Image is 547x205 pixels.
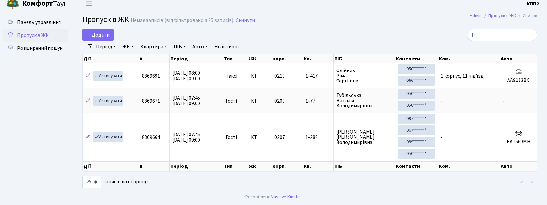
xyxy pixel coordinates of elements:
a: Неактивні [212,41,241,52]
a: Massive Kinetic [271,193,301,200]
div: Розроблено . [245,193,302,200]
span: КТ [251,73,269,79]
th: ПІБ [334,161,395,171]
span: 0207 [274,134,285,141]
th: ЖК [248,161,272,171]
input: Пошук... [467,29,537,41]
div: Немає записів (відфільтровано з 25 записів). [131,17,234,24]
span: 1-417 [306,73,331,79]
th: Дії [83,54,139,63]
a: Скинути [236,17,255,24]
th: корп. [272,54,303,63]
span: [DATE] 07:45 [DATE] 09:00 [172,94,200,107]
a: Панель управління [3,16,68,29]
th: Кв. [303,161,334,171]
span: [PERSON_NAME] [PERSON_NAME] Володимирівна [336,129,392,145]
a: Активувати [93,96,123,106]
span: Гості [226,98,237,103]
a: Admin [470,12,482,19]
span: Гості [226,135,237,140]
a: Пропуск в ЖК [488,12,516,19]
span: - [503,97,505,104]
span: Додати [87,31,110,38]
h5: АА9113ВС [503,77,534,83]
span: 1 корпус, 11 під'їзд [441,72,484,80]
th: ПІБ [334,54,395,63]
span: 1-288 [306,135,331,140]
span: 1-77 [306,98,331,103]
h5: КА1569МН [503,139,534,145]
a: Авто [190,41,210,52]
th: Період [170,161,223,171]
span: Таксі [226,73,237,79]
a: Активувати [93,71,123,81]
label: записів на сторінці [82,176,148,188]
span: Олійник Ріма Сергіївна [336,68,392,83]
th: Кв. [303,54,334,63]
th: Контакти [395,54,438,63]
span: - [441,134,443,141]
th: # [139,161,169,171]
th: Ком. [438,54,500,63]
th: Ком. [438,161,500,171]
th: Авто [500,161,537,171]
b: КПП2 [527,0,539,7]
span: [DATE] 08:00 [DATE] 09:00 [172,70,200,82]
a: Квартира [138,41,170,52]
span: 8869664 [142,134,160,141]
th: Період [170,54,223,63]
a: Пропуск в ЖК [3,29,68,42]
th: Тип [223,161,248,171]
span: - [441,97,443,104]
select: записів на сторінці [82,176,101,188]
span: КТ [251,98,269,103]
span: Пропуск в ЖК [82,14,129,25]
th: # [139,54,169,63]
a: Додати [82,29,114,41]
th: Дії [83,161,139,171]
a: Активувати [93,132,123,142]
a: Період [93,41,119,52]
a: ПІБ [171,41,188,52]
span: [DATE] 07:45 [DATE] 09:00 [172,131,200,144]
span: КТ [251,135,269,140]
span: Тубільська Наталія Володимирівна [336,93,392,108]
a: Розширений пошук [3,42,68,55]
th: Авто [500,54,537,63]
span: Пропуск в ЖК [17,32,49,39]
span: 8869671 [142,97,160,104]
nav: breadcrumb [460,9,547,23]
th: корп. [272,161,303,171]
span: 8869691 [142,72,160,80]
th: Контакти [395,161,438,171]
th: ЖК [248,54,272,63]
th: Тип [223,54,248,63]
span: Розширений пошук [17,45,62,52]
span: 0203 [274,97,285,104]
span: Панель управління [17,19,61,26]
span: 0213 [274,72,285,80]
li: Список [516,12,537,19]
a: ЖК [120,41,136,52]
